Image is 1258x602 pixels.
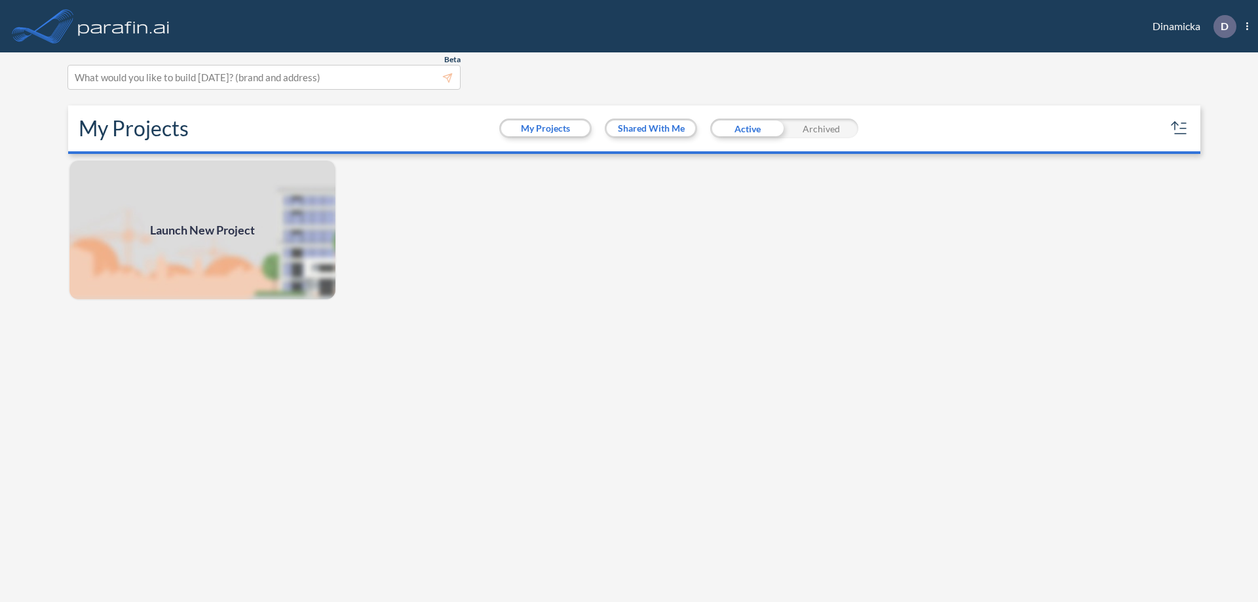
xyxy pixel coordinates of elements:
[79,116,189,141] h2: My Projects
[150,221,255,239] span: Launch New Project
[710,119,784,138] div: Active
[444,54,461,65] span: Beta
[1169,118,1190,139] button: sort
[68,159,337,301] img: add
[68,159,337,301] a: Launch New Project
[784,119,858,138] div: Archived
[1221,20,1229,32] p: D
[607,121,695,136] button: Shared With Me
[501,121,590,136] button: My Projects
[75,13,172,39] img: logo
[1133,15,1248,38] div: Dinamicka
